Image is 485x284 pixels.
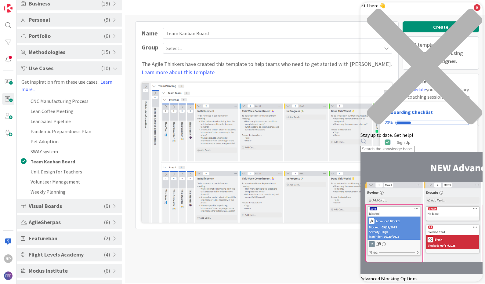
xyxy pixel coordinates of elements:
[29,234,104,242] span: Featureban
[4,4,13,13] img: Visit kanbanzone.com
[104,16,110,24] span: ( 9 )
[142,82,392,223] img: Team Kanban Board
[17,116,122,126] li: Lean Sales Pipeline
[17,136,122,146] li: Pet Adoption
[17,166,122,177] li: Unit Design for Teachers
[29,250,104,259] span: Flight Levels Academy
[4,271,13,280] img: avatar
[17,78,122,93] div: Get inspiration from these use cases.
[29,16,104,24] span: Personal
[29,267,104,275] span: Modus Institute
[104,250,110,259] span: ( 4 )
[104,32,110,40] span: ( 6 )
[17,156,122,166] li: Team Kanban Board
[101,64,110,72] span: ( 10 )
[17,96,122,106] li: CNC Manufacturing Process
[29,218,104,226] span: AgileSherpas
[142,43,160,54] span: Group
[32,2,33,7] div: 2
[101,48,110,56] span: ( 15 )
[4,254,13,263] div: NP
[17,106,122,116] li: Lean Coffee Meeting
[29,48,101,56] span: Methodologies
[104,218,110,226] span: ( 6 )
[17,177,122,187] li: Volunteer Management
[104,267,110,275] span: ( 6 )
[29,32,104,40] span: Portfolio
[17,126,122,136] li: Pandemic Preparedness Plan
[17,187,122,197] li: Weekly Planning
[29,64,101,72] span: Use Cases
[104,202,110,210] span: ( 9 )
[142,60,392,76] div: The Agile Thinkers have created this template to help teams who need to get started with [PERSON_...
[29,202,104,210] span: Visual Boards
[142,29,160,38] div: Name
[17,146,122,156] li: SWAY system
[166,44,378,53] span: Select...
[13,1,28,8] span: Support
[142,69,215,76] a: Learn more about this template
[104,234,110,242] span: ( 2 )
